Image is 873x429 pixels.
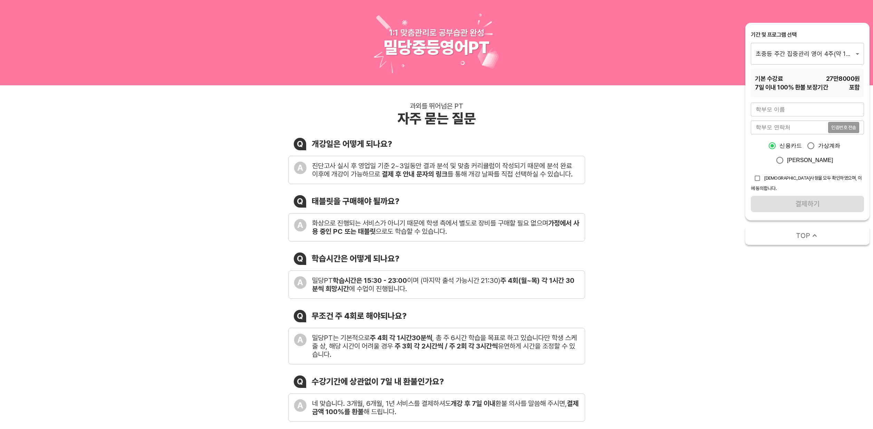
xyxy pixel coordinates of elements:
[312,276,579,293] div: 밀당PT 이며 (마지막 출석 가능시간 21:30) 에 수업이 진행됩니다.
[294,276,307,289] div: A
[451,399,495,408] b: 개강 후 7일 이내
[312,399,579,416] b: 결제금액 100%를 환불
[826,74,860,83] span: 27만8000 원
[751,43,864,64] div: 초중등 주간 집중관리 영어 4주(약 1개월) 프로그램
[294,138,306,150] div: Q
[312,311,407,321] div: 무조건 주 4회로 해야되나요?
[397,110,476,127] div: 자주 묻는 질문
[410,102,463,110] div: 과외를 뛰어넘은 PT
[312,376,444,387] div: 수강기간에 상관없이 7일 내 환불인가요?
[312,276,574,293] b: 주 4회(월~목) 각 1시간 30분씩 희망시간
[370,334,432,342] b: 주 4회 각 1시간30분씩
[382,170,447,178] b: 결제 후 안내 문자의 링크
[849,83,860,92] span: 포함
[294,375,306,388] div: Q
[751,121,828,134] input: 학부모 연락처를 입력해주세요
[333,276,407,285] b: 학습시간은 15:30 - 23:00
[312,399,579,416] div: 네 맞습니다. 3개월, 6개월, 1년 서비스를 결제하셔도 환불 의사를 말씀해 주시면, 해 드립니다.
[294,252,306,265] div: Q
[312,139,392,149] div: 개강일은 어떻게 되나요?
[294,334,307,346] div: A
[312,219,579,236] b: 가정에서 사용 중인 PC 또는 태블릿
[395,342,498,350] b: 주 3회 각 2시간씩 / 주 2회 각 3시간씩
[755,74,783,83] span: 기본 수강료
[294,195,306,208] div: Q
[312,162,579,178] div: 진단고사 실시 후 영업일 기준 2~3일동안 결과 분석 및 맞춤 커리큘럼이 작성되기 때문에 분석 완료 이후에 개강이 가능하므로 를 통해 개강 날짜를 직접 선택하실 수 있습니다.
[294,219,307,231] div: A
[312,254,399,264] div: 학습시간은 어떻게 되나요?
[312,334,579,359] div: 밀당PT는 기본적으로 , 총 주 6시간 학습을 목표로 하고 있습니다만 학생 스케줄 상, 해당 시간이 어려울 경우 유연하게 시간을 조정할 수 있습니다.
[294,310,306,322] div: Q
[751,103,864,116] input: 학부모 이름을 입력해주세요
[294,162,307,174] div: A
[751,175,862,191] span: [DEMOGRAPHIC_DATA]사항을 모두 확인하였으며, 이에 동의합니다.
[818,142,841,150] span: 가상계좌
[787,156,833,164] span: [PERSON_NAME]
[384,38,489,58] div: 밀당중등영어PT
[755,83,828,92] span: 7 일 이내 100% 환불 보장기간
[751,31,864,39] div: 기간 및 프로그램 선택
[745,226,870,245] button: TOP
[312,196,399,206] div: 태블릿을 구매해야 될까요?
[294,399,307,412] div: A
[312,219,579,236] div: 화상으로 진행되는 서비스가 아니기 때문에 학생 측에서 별도로 장비를 구매할 필요 없으며 으로도 학습할 수 있습니다.
[389,28,484,38] div: 1:1 맞춤관리로 공부습관 완성
[779,142,802,150] span: 신용카드
[796,231,810,240] span: TOP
